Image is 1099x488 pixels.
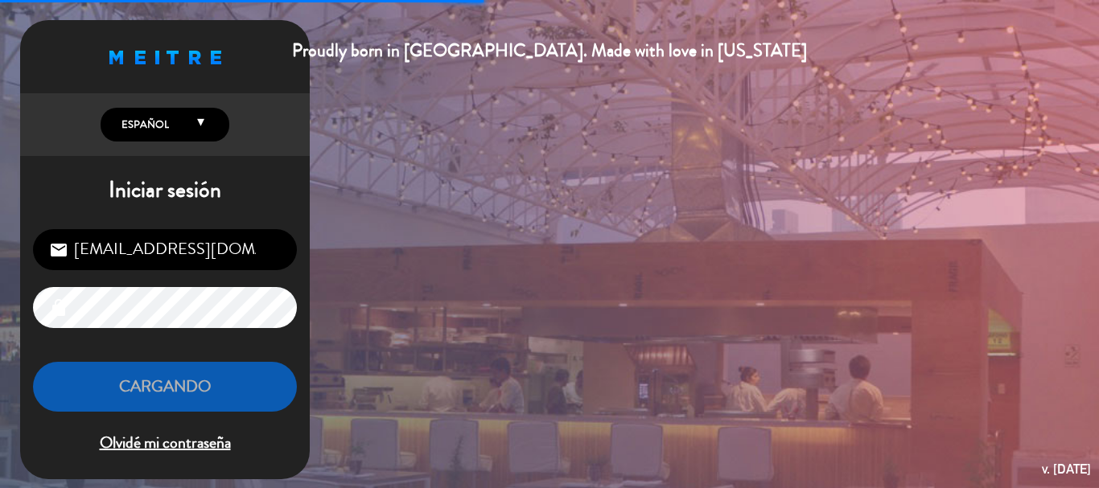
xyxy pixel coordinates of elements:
i: email [49,240,68,260]
div: v. [DATE] [1042,458,1091,480]
input: Correo Electrónico [33,229,297,270]
h1: Iniciar sesión [20,177,310,204]
i: lock [49,298,68,318]
span: Olvidé mi contraseña [33,430,297,457]
span: Español [117,117,169,133]
button: Cargando [33,362,297,412]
